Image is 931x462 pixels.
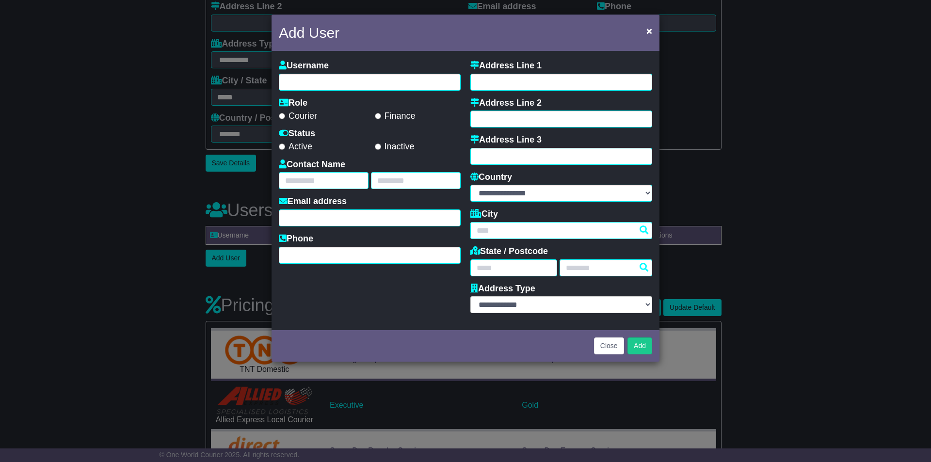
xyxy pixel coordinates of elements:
[375,143,381,150] input: Inactive
[470,246,548,257] label: State / Postcode
[470,172,512,183] label: Country
[279,196,347,207] label: Email address
[642,21,657,41] button: Close
[627,337,652,354] button: Add
[279,61,329,71] label: Username
[470,98,542,109] label: Address Line 2
[279,234,313,244] label: Phone
[375,142,415,152] label: Inactive
[279,143,285,150] input: Active
[375,113,381,119] input: Finance
[279,113,285,119] input: Courier
[279,128,315,139] label: Status
[646,25,652,36] span: ×
[279,159,345,170] label: Contact Name
[470,209,498,220] label: City
[279,98,307,109] label: Role
[279,111,317,122] label: Courier
[279,142,312,152] label: Active
[470,135,542,145] label: Address Line 3
[634,342,646,350] span: Add
[279,22,339,44] h4: Add User
[594,337,624,354] button: Close
[375,111,416,122] label: Finance
[470,284,535,294] label: Address Type
[470,61,542,71] label: Address Line 1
